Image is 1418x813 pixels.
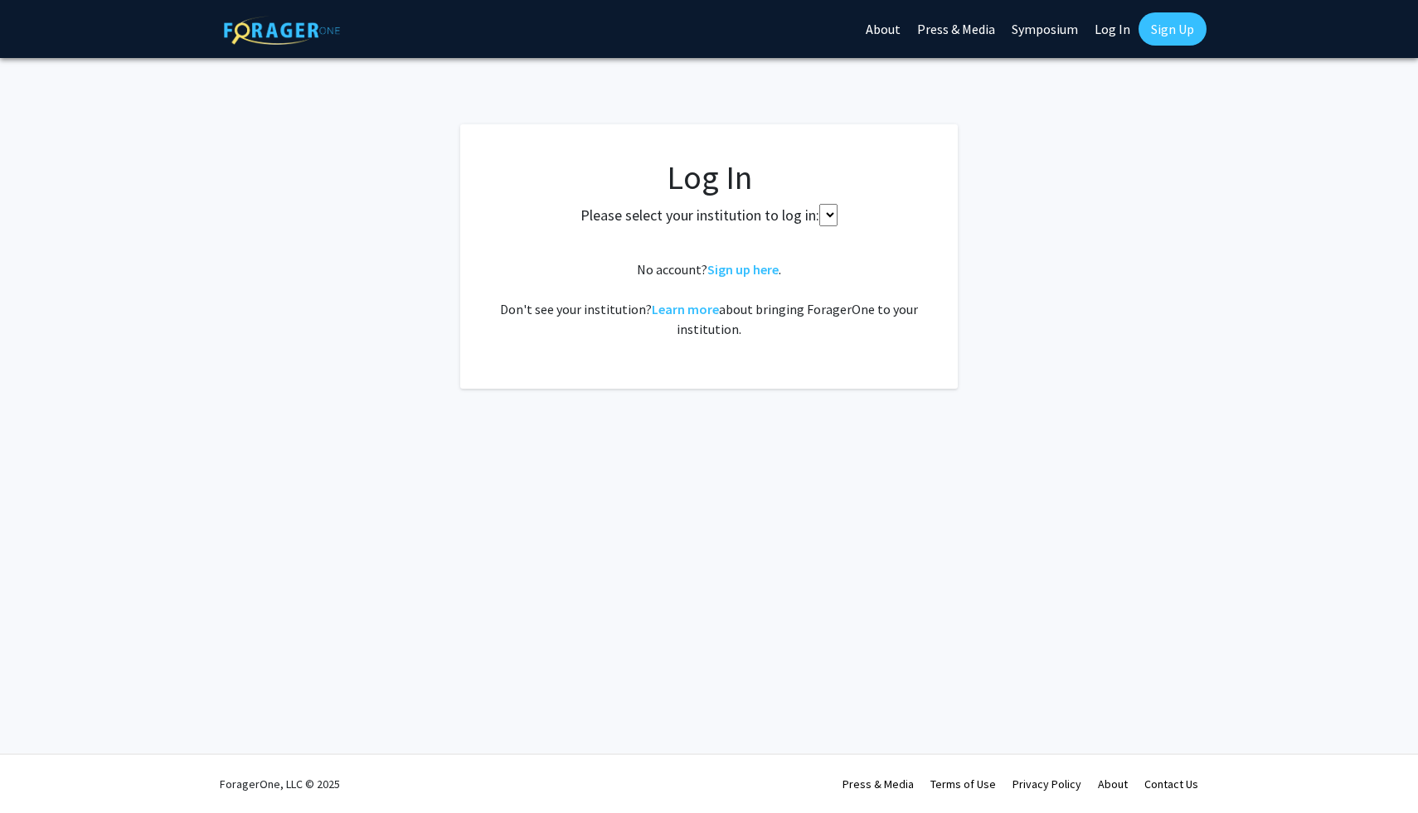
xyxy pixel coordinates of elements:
[224,16,340,45] img: ForagerOne Logo
[930,777,996,791] a: Terms of Use
[220,755,340,813] div: ForagerOne, LLC © 2025
[12,738,70,801] iframe: Chat
[707,261,779,278] a: Sign up here
[1098,777,1128,791] a: About
[580,204,819,226] label: Please select your institution to log in:
[1139,12,1207,46] a: Sign Up
[493,259,925,339] div: No account? . Don't see your institution? about bringing ForagerOne to your institution.
[843,777,914,791] a: Press & Media
[493,157,925,197] h1: Log In
[652,301,719,317] a: Learn more about bringing ForagerOne to your institution
[1013,777,1081,791] a: Privacy Policy
[1144,777,1198,791] a: Contact Us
